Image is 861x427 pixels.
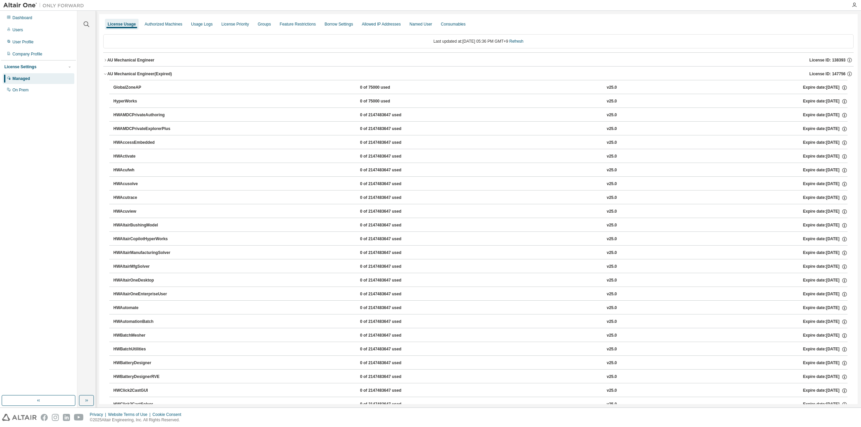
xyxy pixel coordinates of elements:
[113,222,174,228] div: HWAltairBushingModel
[509,39,523,44] a: Refresh
[12,27,23,33] div: Users
[113,319,174,325] div: HWAutomationBatch
[2,414,37,421] img: altair_logo.svg
[607,401,617,408] div: v25.0
[360,140,420,146] div: 0 of 2147483647 used
[607,167,617,173] div: v25.0
[113,94,848,109] button: HyperWorks0 of 75000 usedv25.0Expire date:[DATE]
[90,412,108,417] div: Privacy
[360,374,420,380] div: 0 of 2147483647 used
[607,277,617,284] div: v25.0
[803,85,847,91] div: Expire date: [DATE]
[113,85,174,91] div: GlobalZoneAP
[113,401,174,408] div: HWClick2CastSolver
[113,140,174,146] div: HWAccessEmbedded
[360,209,420,215] div: 0 of 2147483647 used
[113,250,174,256] div: HWAltairManufacturingSolver
[607,360,617,366] div: v25.0
[113,264,174,270] div: HWAltairMfgSolver
[360,401,420,408] div: 0 of 2147483647 used
[360,98,420,104] div: 0 of 75000 used
[325,22,353,27] div: Borrow Settings
[52,414,59,421] img: instagram.svg
[113,112,174,118] div: HWAMDCPrivateAuthoring
[90,417,185,423] p: © 2025 Altair Engineering, Inc. All Rights Reserved.
[103,53,854,68] button: AU Mechanical EngineerLicense ID: 138393
[113,370,848,384] button: HWBatteryDesignerRVE0 of 2147483647 usedv25.0Expire date:[DATE]
[74,414,84,421] img: youtube.svg
[803,126,847,132] div: Expire date: [DATE]
[803,98,847,104] div: Expire date: [DATE]
[360,319,420,325] div: 0 of 2147483647 used
[803,319,847,325] div: Expire date: [DATE]
[113,360,174,366] div: HWBatteryDesigner
[803,333,847,339] div: Expire date: [DATE]
[607,374,617,380] div: v25.0
[803,374,847,380] div: Expire date: [DATE]
[12,39,34,45] div: User Profile
[360,195,420,201] div: 0 of 2147483647 used
[803,222,847,228] div: Expire date: [DATE]
[607,112,617,118] div: v25.0
[803,181,847,187] div: Expire date: [DATE]
[113,388,174,394] div: HWClick2CastGUI
[108,22,136,27] div: License Usage
[360,264,420,270] div: 0 of 2147483647 used
[803,277,847,284] div: Expire date: [DATE]
[103,34,854,48] div: Last updated at: [DATE] 05:36 PM GMT+9
[803,346,847,352] div: Expire date: [DATE]
[607,291,617,297] div: v25.0
[360,112,420,118] div: 0 of 2147483647 used
[113,195,174,201] div: HWAcutrace
[12,15,32,20] div: Dashboard
[113,122,848,136] button: HWAMDCPrivateExplorerPlus0 of 2147483647 usedv25.0Expire date:[DATE]
[113,126,174,132] div: HWAMDCPrivateExplorerPlus
[113,232,848,247] button: HWAltairCopilotHyperWorks0 of 2147483647 usedv25.0Expire date:[DATE]
[607,388,617,394] div: v25.0
[113,305,174,311] div: HWAutomate
[191,22,213,27] div: Usage Logs
[360,305,420,311] div: 0 of 2147483647 used
[113,277,174,284] div: HWAltairOneDesktop
[113,108,848,123] button: HWAMDCPrivateAuthoring0 of 2147483647 usedv25.0Expire date:[DATE]
[113,301,848,315] button: HWAutomate0 of 2147483647 usedv25.0Expire date:[DATE]
[3,2,87,9] img: Altair One
[607,305,617,311] div: v25.0
[607,98,617,104] div: v25.0
[607,264,617,270] div: v25.0
[803,250,847,256] div: Expire date: [DATE]
[810,71,846,77] span: License ID: 147756
[113,356,848,371] button: HWBatteryDesigner0 of 2147483647 usedv25.0Expire date:[DATE]
[113,273,848,288] button: HWAltairOneDesktop0 of 2147483647 usedv25.0Expire date:[DATE]
[360,181,420,187] div: 0 of 2147483647 used
[607,250,617,256] div: v25.0
[113,333,174,339] div: HWBatchMesher
[803,236,847,242] div: Expire date: [DATE]
[810,57,846,63] span: License ID: 138393
[113,177,848,191] button: HWAcusolve0 of 2147483647 usedv25.0Expire date:[DATE]
[113,190,848,205] button: HWAcutrace0 of 2147483647 usedv25.0Expire date:[DATE]
[113,346,174,352] div: HWBatchUtilities
[607,346,617,352] div: v25.0
[113,135,848,150] button: HWAccessEmbedded0 of 2147483647 usedv25.0Expire date:[DATE]
[803,154,847,160] div: Expire date: [DATE]
[360,222,420,228] div: 0 of 2147483647 used
[360,167,420,173] div: 0 of 2147483647 used
[360,277,420,284] div: 0 of 2147483647 used
[280,22,316,27] div: Feature Restrictions
[607,333,617,339] div: v25.0
[607,181,617,187] div: v25.0
[113,154,174,160] div: HWActivate
[113,291,174,297] div: HWAltairOneEnterpriseUser
[113,163,848,178] button: HWAcufwh0 of 2147483647 usedv25.0Expire date:[DATE]
[113,204,848,219] button: HWAcuview0 of 2147483647 usedv25.0Expire date:[DATE]
[360,291,420,297] div: 0 of 2147483647 used
[607,85,617,91] div: v25.0
[360,346,420,352] div: 0 of 2147483647 used
[113,397,848,412] button: HWClick2CastSolver0 of 2147483647 usedv25.0Expire date:[DATE]
[145,22,182,27] div: Authorized Machines
[113,328,848,343] button: HWBatchMesher0 of 2147483647 usedv25.0Expire date:[DATE]
[113,236,174,242] div: HWAltairCopilotHyperWorks
[113,246,848,260] button: HWAltairManufacturingSolver0 of 2147483647 usedv25.0Expire date:[DATE]
[12,87,29,93] div: On Prem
